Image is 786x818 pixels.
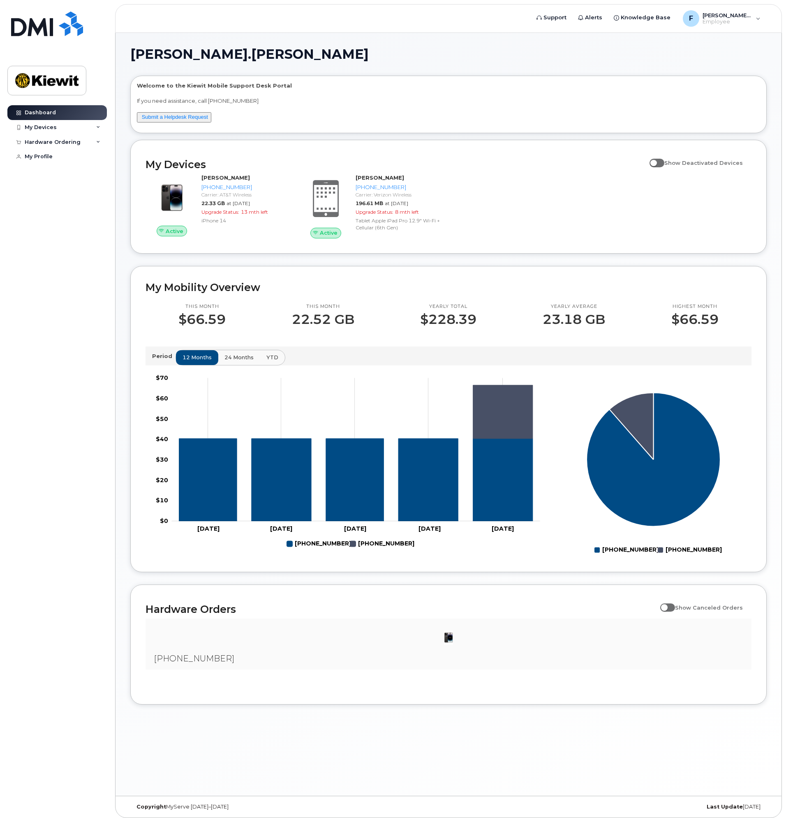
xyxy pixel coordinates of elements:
[555,804,767,810] div: [DATE]
[420,303,476,310] p: Yearly total
[241,209,268,215] span: 13 mth left
[270,525,292,532] tspan: [DATE]
[356,191,441,198] div: Carrier: Verizon Wireless
[224,354,254,361] span: 24 months
[671,303,719,310] p: Highest month
[146,281,751,293] h2: My Mobility Overview
[146,158,645,171] h2: My Devices
[146,603,656,615] h2: Hardware Orders
[287,537,351,551] g: 570-780-1544
[344,525,366,532] tspan: [DATE]
[320,229,338,237] span: Active
[395,209,419,215] span: 8 mth left
[137,112,211,122] button: Submit a Helpdesk Request
[152,352,176,360] p: Period
[543,303,605,310] p: Yearly average
[201,217,287,224] div: iPhone 14
[130,48,369,60] span: [PERSON_NAME].[PERSON_NAME]
[156,395,168,402] tspan: $60
[300,174,444,238] a: Active[PERSON_NAME][PHONE_NUMBER]Carrier: Verizon Wireless196.61 MBat [DATE]Upgrade Status:8 mth ...
[227,200,250,206] span: at [DATE]
[130,804,342,810] div: MyServe [DATE]–[DATE]
[201,191,287,198] div: Carrier: AT&T Wireless
[664,159,743,166] span: Show Deactivated Devices
[156,374,540,551] g: Chart
[142,114,208,120] a: Submit a Helpdesk Request
[156,456,168,463] tspan: $30
[356,209,393,215] span: Upgrade Status:
[707,804,743,810] strong: Last Update
[201,183,287,191] div: [PHONE_NUMBER]
[385,200,408,206] span: at [DATE]
[201,174,250,181] strong: [PERSON_NAME]
[671,312,719,327] p: $66.59
[178,303,226,310] p: This month
[152,178,192,217] img: image20231002-3703462-njx0qo.jpeg
[160,517,168,525] tspan: $0
[587,393,720,527] g: Series
[178,312,226,327] p: $66.59
[350,537,414,551] g: 269-500-1577
[594,543,722,557] g: Legend
[201,200,225,206] span: 22.33 GB
[356,183,441,191] div: [PHONE_NUMBER]
[356,200,383,206] span: 196.61 MB
[201,209,239,215] span: Upgrade Status:
[156,476,168,484] tspan: $20
[156,415,168,422] tspan: $50
[292,303,354,310] p: This month
[156,374,168,381] tspan: $70
[356,217,441,231] div: Tablet Apple iPad Pro 12.9" Wi-Fi + Cellular (6th Gen)
[356,174,404,181] strong: [PERSON_NAME]
[154,654,234,663] span: [PHONE_NUMBER]
[137,97,760,105] p: If you need assistance, call [PHONE_NUMBER]
[543,312,605,327] p: 23.18 GB
[156,435,168,443] tspan: $40
[440,629,457,646] img: image20231002-3703462-njx0qo.jpeg
[137,82,760,90] p: Welcome to the Kiewit Mobile Support Desk Portal
[179,439,533,521] g: 570-780-1544
[473,385,533,439] g: 269-500-1577
[587,393,721,557] g: Chart
[650,155,656,162] input: Show Deactivated Devices
[492,525,514,532] tspan: [DATE]
[156,497,168,504] tspan: $10
[266,354,278,361] span: YTD
[197,525,220,532] tspan: [DATE]
[292,312,354,327] p: 22.52 GB
[660,600,667,606] input: Show Canceled Orders
[420,312,476,327] p: $228.39
[166,227,183,235] span: Active
[136,804,166,810] strong: Copyright
[287,537,414,551] g: Legend
[418,525,441,532] tspan: [DATE]
[750,782,780,812] iframe: Messenger Launcher
[675,604,743,611] span: Show Canceled Orders
[146,174,290,236] a: Active[PERSON_NAME][PHONE_NUMBER]Carrier: AT&T Wireless22.33 GBat [DATE]Upgrade Status:13 mth lef...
